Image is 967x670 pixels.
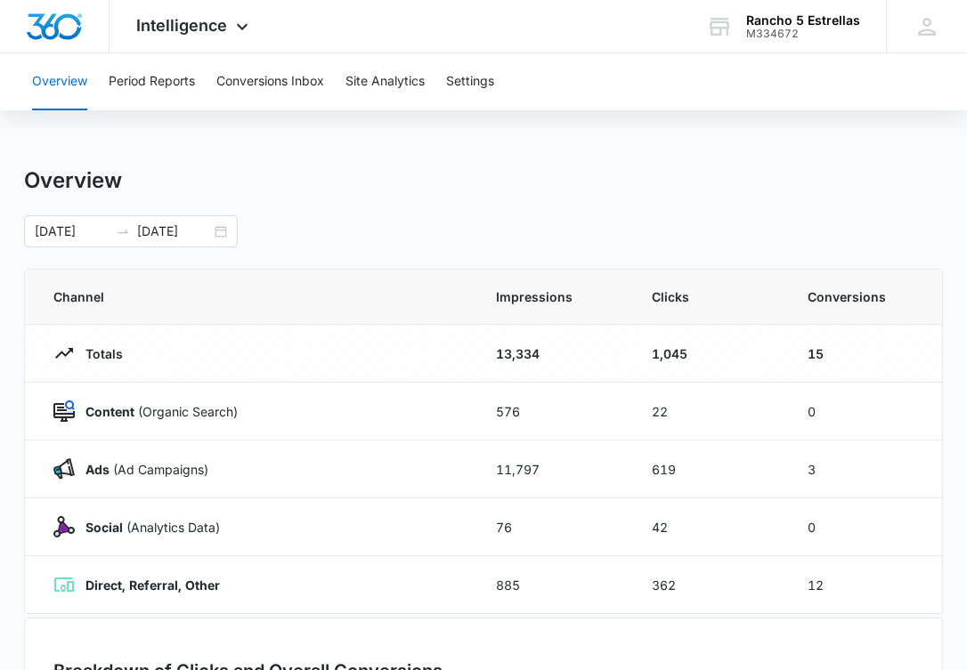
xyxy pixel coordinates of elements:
[116,224,130,238] span: to
[746,13,860,28] div: account name
[345,53,425,110] button: Site Analytics
[53,287,453,306] span: Channel
[75,518,220,537] p: (Analytics Data)
[85,577,220,593] strong: Direct, Referral, Other
[475,440,630,498] td: 11,797
[53,516,75,537] img: Social
[475,325,630,383] td: 13,334
[216,53,324,110] button: Conversions Inbox
[53,458,75,480] img: Ads
[32,53,87,110] button: Overview
[35,222,109,241] input: Start date
[786,383,942,440] td: 0
[786,498,942,556] td: 0
[85,520,123,535] strong: Social
[746,28,860,40] div: account id
[24,167,122,194] h1: Overview
[786,440,942,498] td: 3
[85,404,134,419] strong: Content
[786,325,942,383] td: 15
[137,222,211,241] input: End date
[85,462,110,477] strong: Ads
[630,440,786,498] td: 619
[630,498,786,556] td: 42
[808,287,914,306] span: Conversions
[75,460,208,479] p: (Ad Campaigns)
[496,287,609,306] span: Impressions
[53,400,75,422] img: Content
[136,16,227,35] span: Intelligence
[630,325,786,383] td: 1,045
[109,53,195,110] button: Period Reports
[75,344,123,363] p: Totals
[652,287,765,306] span: Clicks
[75,402,238,421] p: (Organic Search)
[116,224,130,238] span: swap-right
[475,383,630,440] td: 576
[475,556,630,614] td: 885
[786,556,942,614] td: 12
[475,498,630,556] td: 76
[630,383,786,440] td: 22
[446,53,494,110] button: Settings
[630,556,786,614] td: 362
